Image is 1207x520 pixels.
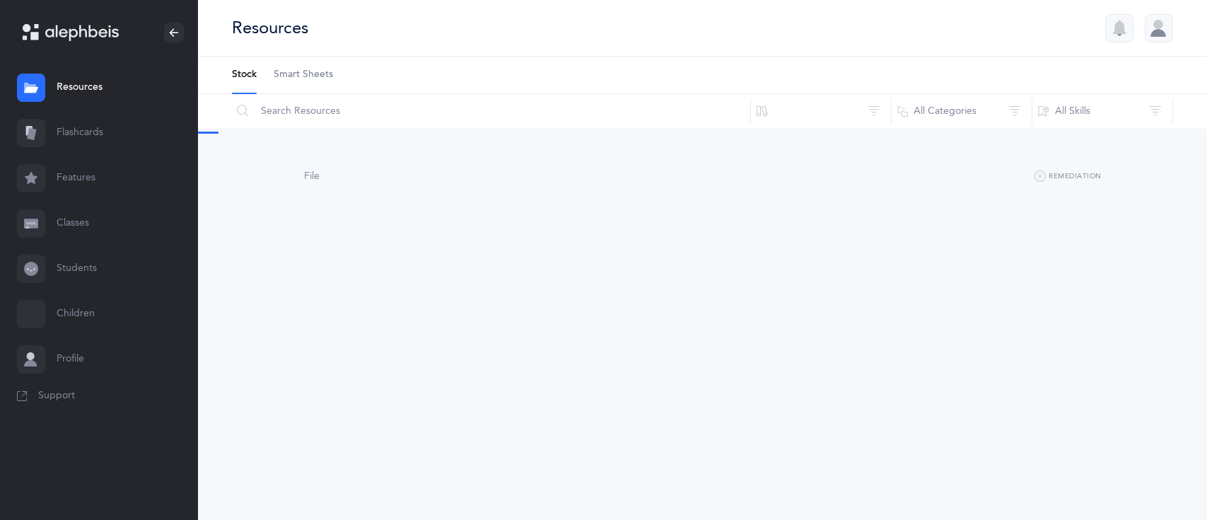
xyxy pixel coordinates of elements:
[232,16,308,40] div: Resources
[891,94,1032,128] button: All Categories
[231,94,751,128] input: Search Resources
[38,389,75,403] span: Support
[1032,94,1173,128] button: All Skills
[304,171,320,182] span: File
[1034,168,1102,185] button: Remediation
[274,68,333,82] span: Smart Sheets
